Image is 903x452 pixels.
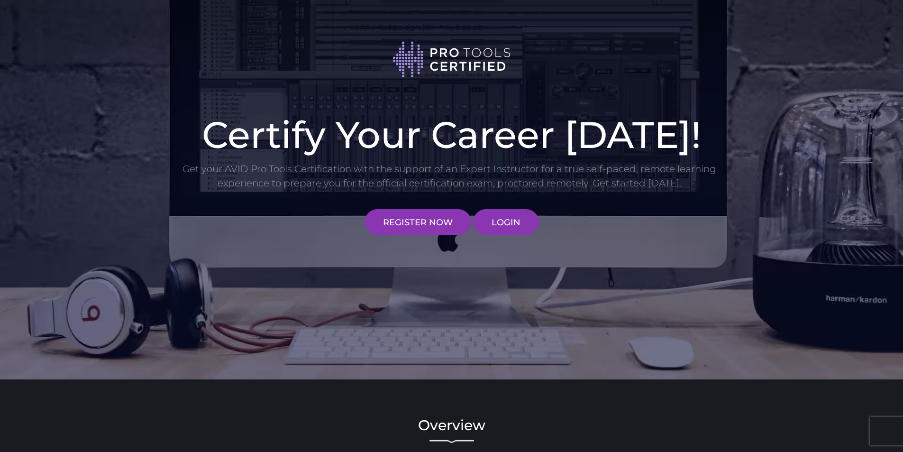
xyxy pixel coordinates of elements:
[182,162,717,190] p: Get your AVID Pro Tools Certification with the support of an Expert Instructor for a true self-pa...
[182,116,722,153] h1: Certify Your Career [DATE]!
[365,209,471,235] a: REGISTER NOW
[473,209,539,235] a: LOGIN
[429,440,474,443] img: decorative line
[182,418,722,433] h2: Overview
[392,40,511,79] img: Pro Tools Certified logo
